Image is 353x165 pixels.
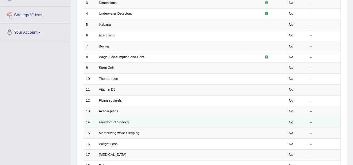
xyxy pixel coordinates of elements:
[289,109,293,113] em: No
[83,73,96,84] td: 10
[289,88,293,91] em: No
[83,52,96,62] td: 8
[83,128,96,138] td: 15
[99,109,118,113] a: Acacia plans
[99,66,115,69] a: Stem Cells
[289,23,293,26] em: No
[99,142,118,146] a: Weight Loss
[289,1,293,5] em: No
[310,77,338,81] div: –
[310,109,338,114] div: –
[310,1,338,6] div: –
[289,33,293,37] em: No
[250,11,283,16] div: Exam occurring question
[289,66,293,69] em: No
[289,142,293,146] em: No
[99,120,129,124] a: Freedom of Speech
[83,117,96,128] td: 14
[0,24,70,39] a: Your Account
[83,63,96,73] td: 9
[289,55,293,59] em: No
[99,88,115,91] a: Vitamin D3
[310,33,338,38] div: –
[310,98,338,103] div: –
[310,120,338,125] div: –
[310,11,338,16] div: –
[99,153,126,156] a: [MEDICAL_DATA]
[99,1,117,5] a: Dimensions
[289,12,293,15] em: No
[83,139,96,149] td: 16
[310,55,338,60] div: –
[289,131,293,135] em: No
[83,41,96,52] td: 7
[310,142,338,147] div: –
[310,87,338,92] div: –
[99,99,122,102] a: Flying squirrels
[99,77,118,81] a: The purpose
[83,30,96,41] td: 6
[289,120,293,124] em: No
[83,95,96,106] td: 12
[99,23,111,26] a: Ikebana
[250,1,283,6] div: Exam occurring question
[99,55,144,59] a: Wage, Consumption and Debt
[99,131,139,135] a: Memorizing while Sleeping
[289,77,293,81] em: No
[310,66,338,70] div: –
[289,153,293,156] em: No
[83,106,96,117] td: 13
[83,149,96,160] td: 17
[289,99,293,102] em: No
[310,22,338,27] div: –
[310,44,338,49] div: –
[0,6,70,22] a: Strategy Videos
[99,12,132,15] a: Underwater Detectors
[83,8,96,19] td: 4
[289,44,293,48] em: No
[99,44,109,48] a: Boiling
[99,33,114,37] a: Exercising
[310,131,338,136] div: –
[83,19,96,30] td: 5
[250,55,283,60] div: Exam occurring question
[83,84,96,95] td: 11
[310,152,338,157] div: –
